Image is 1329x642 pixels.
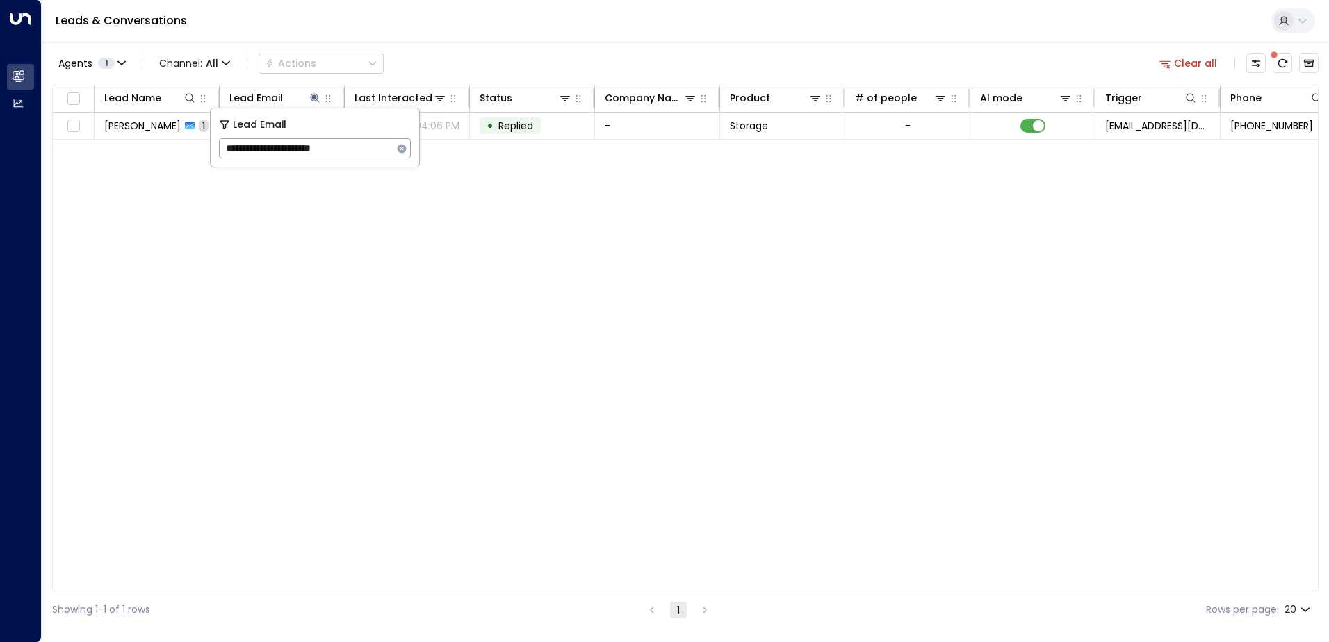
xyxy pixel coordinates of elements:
[1230,119,1313,133] span: +447799380824
[855,90,917,106] div: # of people
[415,119,459,133] p: 04:06 PM
[1246,53,1266,73] button: Customize
[1105,119,1210,133] span: leads@space-station.co.uk
[259,53,384,74] div: Button group with a nested menu
[354,90,447,106] div: Last Interacted
[1273,53,1292,73] span: There are new threads available. Refresh the grid to view the latest updates.
[670,602,687,618] button: page 1
[104,119,181,133] span: Paul Creighton
[1230,90,1323,106] div: Phone
[259,53,384,74] button: Actions
[730,119,768,133] span: Storage
[1105,90,1142,106] div: Trigger
[487,114,494,138] div: •
[229,90,322,106] div: Lead Email
[1105,90,1198,106] div: Trigger
[605,90,683,106] div: Company Name
[233,117,286,133] span: Lead Email
[1206,602,1279,617] label: Rows per page:
[480,90,572,106] div: Status
[605,90,697,106] div: Company Name
[58,58,92,68] span: Agents
[104,90,197,106] div: Lead Name
[206,58,218,69] span: All
[1285,600,1313,620] div: 20
[855,90,947,106] div: # of people
[354,90,432,106] div: Last Interacted
[905,119,911,133] div: -
[154,53,236,73] span: Channel:
[1299,53,1319,73] button: Archived Leads
[52,602,150,617] div: Showing 1-1 of 1 rows
[65,117,82,135] span: Toggle select row
[104,90,161,106] div: Lead Name
[229,90,283,106] div: Lead Email
[56,13,187,28] a: Leads & Conversations
[265,57,316,69] div: Actions
[730,90,822,106] div: Product
[199,120,209,131] span: 1
[98,58,115,69] span: 1
[480,90,512,106] div: Status
[52,53,131,73] button: Agents1
[980,90,1022,106] div: AI mode
[1154,53,1223,73] button: Clear all
[980,90,1073,106] div: AI mode
[498,119,533,133] span: Replied
[595,113,720,139] td: -
[154,53,236,73] button: Channel:All
[65,90,82,108] span: Toggle select all
[643,601,714,618] nav: pagination navigation
[1230,90,1262,106] div: Phone
[730,90,770,106] div: Product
